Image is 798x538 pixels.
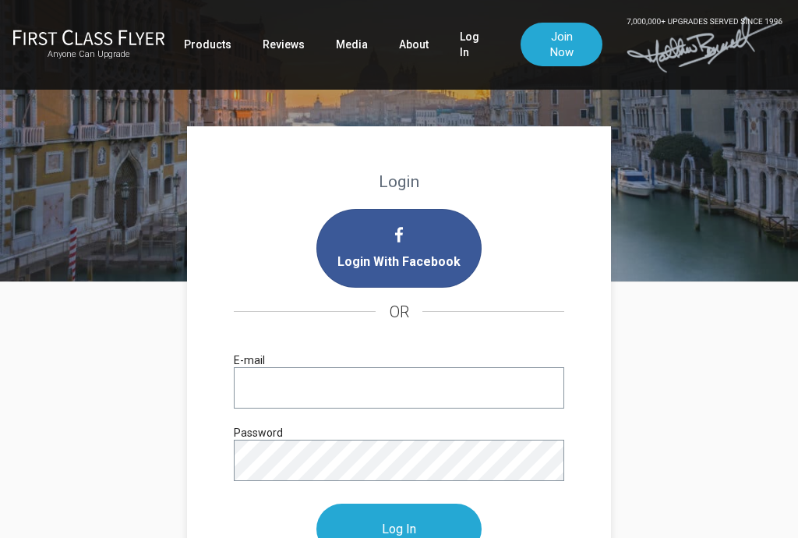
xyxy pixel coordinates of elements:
strong: Login [379,172,419,191]
i: Login with Facebook [316,209,482,288]
h4: OR [234,288,564,336]
label: E-mail [234,352,265,369]
a: Media [336,30,368,58]
a: Log In [460,23,489,66]
small: Anyone Can Upgrade [12,49,165,60]
span: Login With Facebook [337,250,461,274]
a: Reviews [263,30,305,58]
a: Products [184,30,231,58]
a: First Class FlyerAnyone Can Upgrade [12,29,165,60]
a: About [399,30,429,58]
img: First Class Flyer [12,29,165,45]
a: Join Now [521,23,602,66]
label: Password [234,424,283,441]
